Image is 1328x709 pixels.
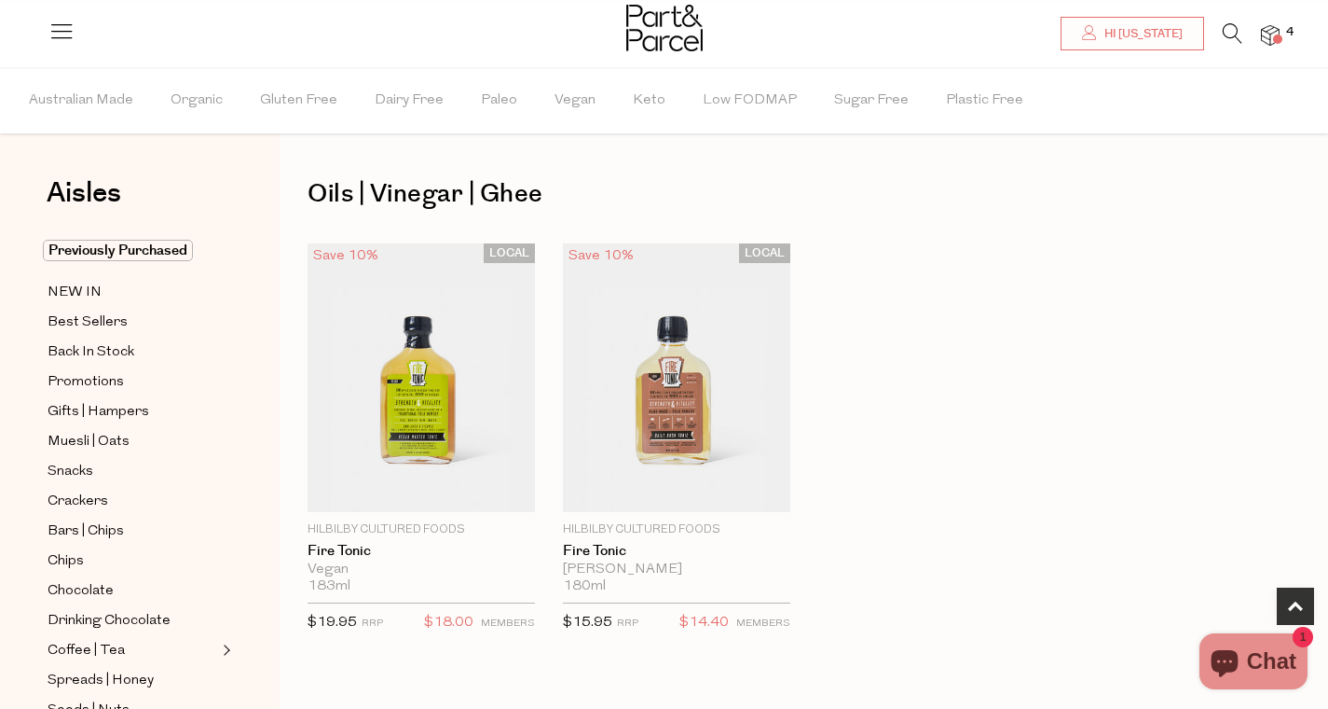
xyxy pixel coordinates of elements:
a: Promotions [48,370,217,394]
span: $19.95 [308,616,357,630]
span: $15.95 [563,616,612,630]
span: Snacks [48,461,93,483]
a: Snacks [48,460,217,483]
a: Bars | Chips [48,520,217,543]
span: Hi [US_STATE] [1100,26,1183,42]
span: NEW IN [48,282,102,304]
a: Coffee | Tea [48,639,217,662]
span: Previously Purchased [43,240,193,261]
a: Back In Stock [48,341,217,364]
a: Chocolate [48,579,217,603]
span: Muesli | Oats [48,431,130,453]
small: RRP [617,619,638,629]
a: NEW IN [48,281,217,304]
inbox-online-store-chat: Shopify online store chat [1194,633,1313,694]
span: Low FODMAP [703,68,797,133]
div: Vegan [308,562,535,578]
span: LOCAL [739,243,790,263]
span: 183ml [308,578,350,595]
span: Plastic Free [946,68,1023,133]
span: Coffee | Tea [48,640,125,662]
small: MEMBERS [736,619,790,629]
img: Fire Tonic [308,243,535,512]
span: Keto [633,68,665,133]
span: 180ml [563,578,606,595]
div: [PERSON_NAME] [563,562,790,578]
span: Organic [171,68,223,133]
span: Spreads | Honey [48,670,154,692]
span: Promotions [48,371,124,394]
img: Fire Tonic [563,243,790,512]
span: $14.40 [679,611,729,635]
a: Aisles [47,179,121,226]
span: Vegan [554,68,596,133]
span: LOCAL [484,243,535,263]
span: Chocolate [48,580,114,603]
p: Hilbilby Cultured Foods [308,521,535,538]
span: Paleo [481,68,517,133]
a: Previously Purchased [48,240,217,262]
a: Fire Tonic [308,543,535,560]
span: Chips [48,550,84,573]
a: Chips [48,549,217,573]
a: Hi [US_STATE] [1061,17,1204,50]
a: Spreads | Honey [48,669,217,692]
span: Sugar Free [834,68,909,133]
a: Drinking Chocolate [48,609,217,633]
div: Save 10% [563,243,639,269]
small: MEMBERS [481,619,535,629]
div: Save 10% [308,243,384,269]
h1: Oils | Vinegar | Ghee [308,173,1300,215]
span: Back In Stock [48,341,134,364]
span: Drinking Chocolate [48,610,171,633]
span: $18.00 [424,611,473,635]
span: Crackers [48,491,108,513]
span: Dairy Free [375,68,444,133]
span: Gluten Free [260,68,337,133]
small: RRP [362,619,383,629]
span: Gifts | Hampers [48,401,149,424]
span: 4 [1281,24,1298,41]
a: Gifts | Hampers [48,400,217,424]
a: Muesli | Oats [48,430,217,453]
a: 4 [1261,25,1280,45]
p: Hilbilby Cultured Foods [563,521,790,538]
span: Bars | Chips [48,521,124,543]
button: Expand/Collapse Coffee | Tea [218,639,231,661]
a: Crackers [48,490,217,513]
span: Aisles [47,173,121,214]
span: Best Sellers [48,312,128,334]
img: Part&Parcel [626,5,703,51]
span: Australian Made [29,68,133,133]
a: Best Sellers [48,311,217,334]
a: Fire Tonic [563,543,790,560]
